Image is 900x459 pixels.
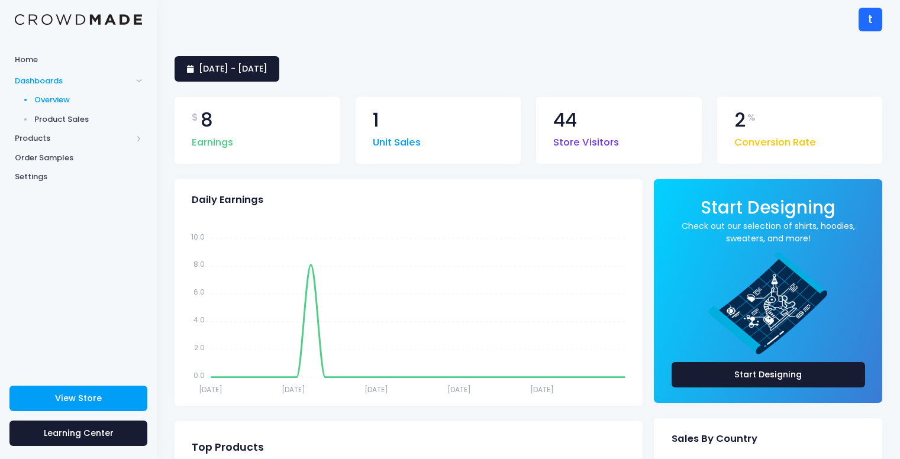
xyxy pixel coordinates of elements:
[199,63,267,75] span: [DATE] - [DATE]
[15,171,142,183] span: Settings
[194,342,205,353] tspan: 2.0
[193,370,205,380] tspan: 0.0
[55,392,102,404] span: View Store
[34,114,143,125] span: Product Sales
[199,384,222,394] tspan: [DATE]
[530,384,554,394] tspan: [DATE]
[44,427,114,439] span: Learning Center
[701,205,836,216] a: Start Designing
[191,231,205,241] tspan: 10.0
[15,152,142,164] span: Order Samples
[15,14,142,25] img: Logo
[193,259,205,269] tspan: 8.0
[364,384,388,394] tspan: [DATE]
[175,56,279,82] a: [DATE] - [DATE]
[859,8,882,31] div: t
[34,94,143,106] span: Overview
[672,362,865,387] a: Start Designing
[672,433,757,445] span: Sales By Country
[734,130,816,150] span: Conversion Rate
[553,130,619,150] span: Store Visitors
[734,111,746,130] span: 2
[701,195,836,219] span: Start Designing
[9,421,147,446] a: Learning Center
[553,111,577,130] span: 44
[672,220,865,245] a: Check out our selection of shirts, hoodies, sweaters, and more!
[192,194,263,206] span: Daily Earnings
[15,132,132,144] span: Products
[373,130,421,150] span: Unit Sales
[9,386,147,411] a: View Store
[192,441,264,454] span: Top Products
[193,315,205,325] tspan: 4.0
[282,384,305,394] tspan: [DATE]
[192,130,233,150] span: Earnings
[15,75,132,87] span: Dashboards
[373,111,379,130] span: 1
[747,111,756,125] span: %
[201,111,213,130] span: 8
[193,287,205,297] tspan: 6.0
[15,54,142,66] span: Home
[192,111,198,125] span: $
[447,384,471,394] tspan: [DATE]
